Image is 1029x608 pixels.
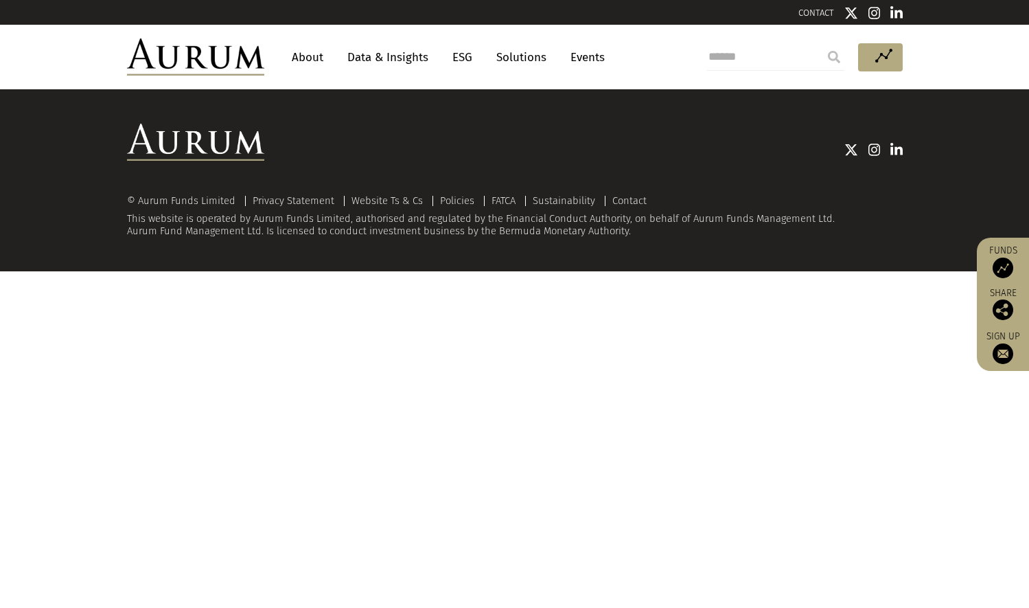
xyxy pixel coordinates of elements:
div: © Aurum Funds Limited [127,196,242,206]
a: FATCA [492,194,516,207]
a: Solutions [489,45,553,70]
a: Policies [440,194,474,207]
a: About [285,45,330,70]
a: Sustainability [533,194,595,207]
a: CONTACT [798,8,834,18]
a: Contact [612,194,647,207]
a: Website Ts & Cs [351,194,423,207]
img: Instagram icon [868,6,881,20]
div: This website is operated by Aurum Funds Limited, authorised and regulated by the Financial Conduc... [127,195,903,237]
img: Instagram icon [868,143,881,157]
a: Events [564,45,605,70]
a: Privacy Statement [253,194,334,207]
input: Submit [820,43,848,71]
a: Funds [984,245,1022,278]
img: Twitter icon [844,6,858,20]
img: Linkedin icon [890,6,903,20]
img: Twitter icon [844,143,858,157]
img: Linkedin icon [890,143,903,157]
a: Data & Insights [340,45,435,70]
a: ESG [446,45,479,70]
img: Aurum [127,38,264,76]
img: Aurum Logo [127,124,264,161]
img: Access Funds [993,258,1013,278]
